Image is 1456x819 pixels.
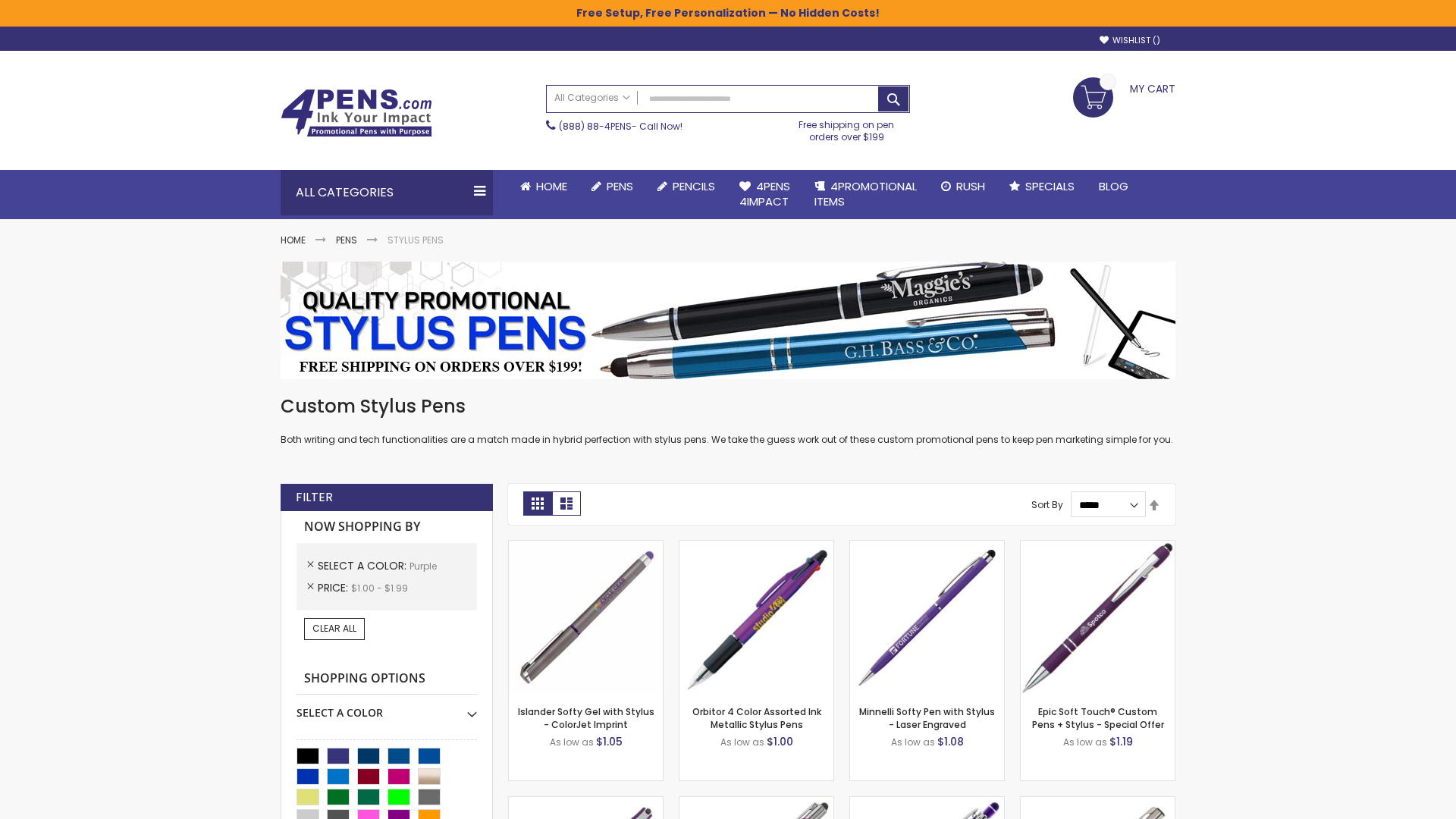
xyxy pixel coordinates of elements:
[509,540,663,553] a: Islander Softy Gel with Stylus - ColorJet Imprint-Purple
[997,170,1087,203] a: Specials
[281,89,432,137] img: 4Pens Custom Pens and Promotional Products
[297,663,477,695] strong: Shopping Options
[956,178,985,194] span: Rush
[679,540,833,553] a: Orbitor 4 Color Assorted Ink Metallic Stylus Pens-Purple
[1032,705,1164,730] a: Epic Soft Touch® Custom Pens + Stylus - Special Offer
[550,736,594,748] span: As low as
[814,178,917,209] span: 4PROMOTIONAL ITEMS
[1021,796,1175,809] a: Tres-Chic Touch Pen - Standard Laser-Purple
[1087,170,1141,203] a: Blog
[783,113,911,143] div: Free shipping on pen orders over $199
[679,796,833,809] a: Tres-Chic with Stylus Metal Pen - Standard Laser-Purple
[508,170,579,203] a: Home
[929,170,997,203] a: Rush
[1063,736,1107,748] span: As low as
[547,86,638,111] a: All Categories
[388,234,444,246] strong: Stylus Pens
[859,705,995,730] a: Minnelli Softy Pen with Stylus - Laser Engraved
[891,736,935,748] span: As low as
[518,705,654,730] a: Islander Softy Gel with Stylus - ColorJet Imprint
[318,558,409,573] span: Select A Color
[802,170,929,219] a: 4PROMOTIONALITEMS
[1021,540,1175,553] a: 4P-MS8B-Purple
[297,695,477,720] div: Select A Color
[296,489,333,506] strong: Filter
[1099,178,1128,194] span: Blog
[304,618,365,639] a: Clear All
[1100,35,1160,46] a: Wishlist
[523,491,552,516] strong: Grid
[559,120,682,133] span: - Call Now!
[281,234,306,246] a: Home
[536,178,567,194] span: Home
[850,540,1004,553] a: Minnelli Softy Pen with Stylus - Laser Engraved-Purple
[645,170,727,203] a: Pencils
[767,734,793,749] span: $1.00
[281,394,1175,447] div: Both writing and tech functionalities are a match made in hybrid perfection with stylus pens. We ...
[1025,178,1075,194] span: Specials
[1109,734,1133,749] span: $1.19
[312,622,356,635] span: Clear All
[739,178,790,209] span: 4Pens 4impact
[554,92,630,104] span: All Categories
[720,736,764,748] span: As low as
[1031,498,1063,511] label: Sort By
[679,541,833,695] img: Orbitor 4 Color Assorted Ink Metallic Stylus Pens-Purple
[281,170,493,215] div: All Categories
[850,541,1004,695] img: Minnelli Softy Pen with Stylus - Laser Engraved-Purple
[281,262,1175,379] img: Stylus Pens
[692,705,821,730] a: Orbitor 4 Color Assorted Ink Metallic Stylus Pens
[1021,541,1175,695] img: 4P-MS8B-Purple
[351,582,408,595] span: $1.00 - $1.99
[409,560,437,573] span: Purple
[318,580,351,595] span: Price
[937,734,964,749] span: $1.08
[850,796,1004,809] a: Phoenix Softy with Stylus Pen - Laser-Purple
[509,541,663,695] img: Islander Softy Gel with Stylus - ColorJet Imprint-Purple
[559,120,632,133] a: (888) 88-4PENS
[607,178,633,194] span: Pens
[297,511,477,543] strong: Now Shopping by
[336,234,357,246] a: Pens
[727,170,802,219] a: 4Pens4impact
[281,394,1175,419] h1: Custom Stylus Pens
[509,796,663,809] a: Avendale Velvet Touch Stylus Gel Pen-Purple
[673,178,715,194] span: Pencils
[596,734,623,749] span: $1.05
[579,170,645,203] a: Pens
